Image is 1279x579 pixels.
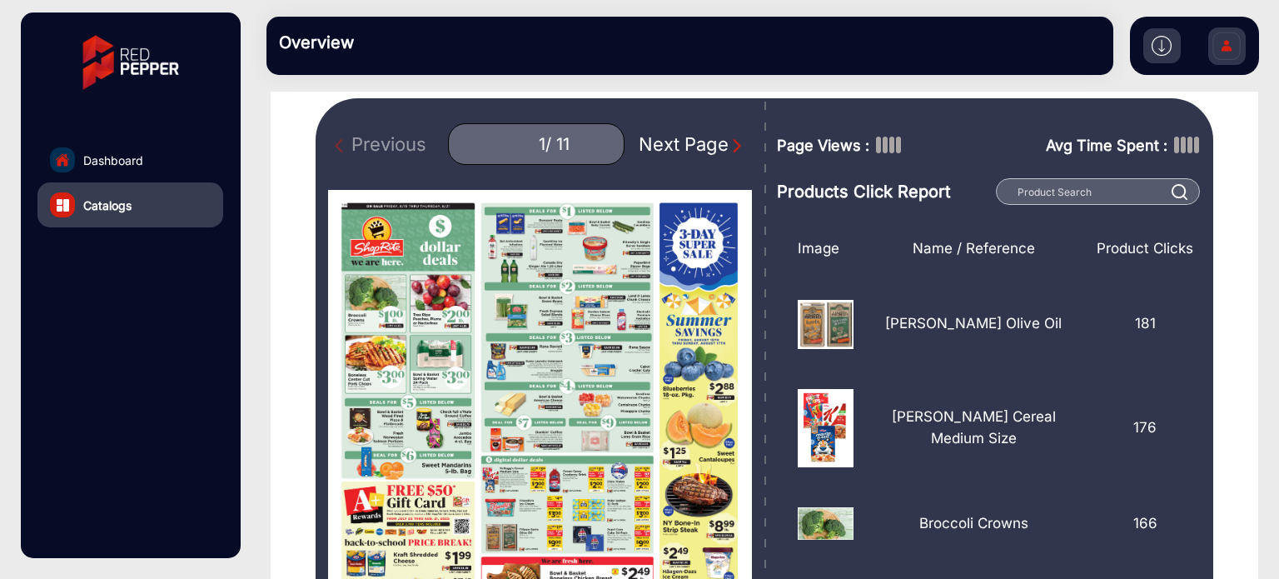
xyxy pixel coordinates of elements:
[885,313,1062,335] p: [PERSON_NAME] Olive Oil
[1093,507,1197,541] div: 166
[55,152,70,167] img: home
[1093,389,1197,467] div: 176
[785,238,853,260] div: Image
[1152,36,1172,56] img: h2download.svg
[919,513,1028,535] p: Broccoli Crowns
[798,300,853,349] img: 1754642983000pg1_44.png
[996,178,1199,205] input: Product Search
[1172,184,1188,200] img: prodSearch%20_white.svg
[798,389,853,467] img: 1754642989000pg1_47.png
[1093,300,1197,349] div: 181
[777,134,869,157] span: Page Views :
[866,407,1081,449] p: [PERSON_NAME] Cereal Medium Size
[71,21,191,104] img: vmg-logo
[83,197,132,214] span: Catalogs
[1209,19,1244,77] img: Sign%20Up.svg
[37,137,223,182] a: Dashboard
[279,32,512,52] h3: Overview
[798,507,853,541] img: 17546433280002025-08-08_14-25-05.png
[1093,238,1197,260] div: Product Clicks
[777,182,991,202] h3: Products Click Report
[57,199,69,212] img: catalog
[83,152,143,169] span: Dashboard
[853,238,1093,260] div: Name / Reference
[729,137,745,154] img: Next Page
[639,131,745,158] div: Next Page
[1046,134,1167,157] span: Avg Time Spent :
[37,182,223,227] a: Catalogs
[545,134,570,155] div: / 11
